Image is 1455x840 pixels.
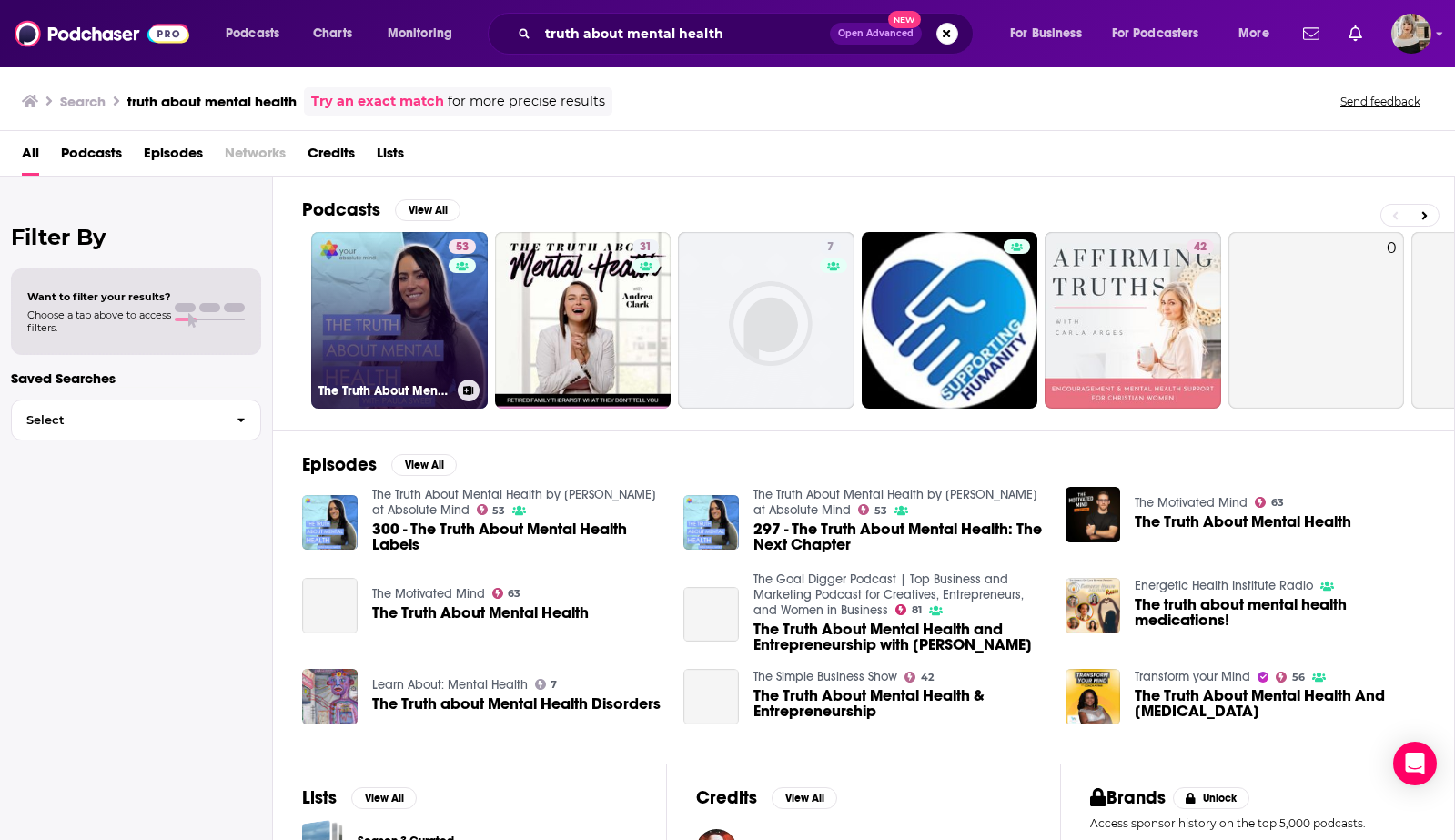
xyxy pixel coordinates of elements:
a: The Truth About Mental Health by Paula Sweet at Absolute Mind [753,487,1037,518]
a: 42 [1187,239,1214,254]
a: 31 [495,232,672,409]
a: 0 [1228,232,1405,409]
span: Podcasts [61,138,122,176]
a: Learn About: Mental Health [372,677,528,693]
a: The Truth About Mental Health by Paula Sweet at Absolute Mind [372,487,656,518]
a: EpisodesView All [302,453,457,476]
span: Choose a tab above to access filters. [27,309,171,334]
a: Try an exact match [311,91,444,112]
a: Energetic Health Institute Radio [1135,578,1313,593]
a: The Truth About Mental Health and Entrepreneurship with Jen Gotch [683,587,739,643]
a: CreditsView All [696,786,837,809]
a: Transform your Mind [1135,669,1250,684]
a: The Truth About Mental Health [1135,514,1351,530]
input: Search podcasts, credits, & more... [538,19,830,48]
h3: Search [60,93,106,110]
a: The Truth About Mental Health [1066,487,1121,542]
span: For Podcasters [1112,21,1199,46]
span: 53 [456,238,469,257]
span: The Truth About Mental Health and Entrepreneurship with [PERSON_NAME] [753,622,1044,653]
button: open menu [375,19,476,48]
h2: Episodes [302,453,377,476]
span: 53 [492,507,505,515]
a: 56 [1276,672,1305,683]
span: The Truth About Mental Health & Entrepreneurship [753,688,1044,719]
a: The Truth About Mental Health and Entrepreneurship with Jen Gotch [753,622,1044,653]
button: Unlock [1173,787,1250,809]
span: Networks [225,138,286,176]
a: The truth about mental health medications! [1135,597,1425,628]
a: Lists [377,138,404,176]
img: 297 - The Truth About Mental Health: The Next Chapter [683,495,739,551]
a: PodcastsView All [302,198,460,221]
a: The Truth about Mental Health Disorders [372,696,661,712]
span: 300 - The Truth About Mental Health Labels [372,521,662,552]
img: 300 - The Truth About Mental Health Labels [302,495,358,551]
a: 53The Truth About Mental Health by [PERSON_NAME] at Absolute Mind [311,232,488,409]
h2: Credits [696,786,757,809]
h2: Lists [302,786,337,809]
a: The Truth About Mental Health [302,578,358,633]
a: The Truth About Mental Health [372,605,589,621]
button: Show profile menu [1391,14,1431,54]
a: The Truth About Mental Health & Entrepreneurship [683,669,739,724]
a: Podchaser - Follow, Share and Rate Podcasts [15,16,189,51]
img: The Truth about Mental Health Disorders [302,669,358,724]
a: 81 [895,604,922,615]
span: The Truth About Mental Health And [MEDICAL_DATA] [1135,688,1425,719]
a: The Truth About Mental Health And Psychiatric Medications [1135,688,1425,719]
p: Saved Searches [11,369,261,387]
button: Select [11,400,261,440]
div: 0 [1387,239,1397,401]
img: The Truth About Mental Health And Psychiatric Medications [1066,669,1121,724]
span: for more precise results [448,91,605,112]
span: 63 [1271,499,1284,507]
div: Open Intercom Messenger [1393,742,1437,785]
h2: Podcasts [302,198,380,221]
div: Search podcasts, credits, & more... [505,13,991,55]
span: 81 [912,606,922,614]
button: open menu [213,19,303,48]
span: 42 [921,673,934,682]
button: Open AdvancedNew [830,23,922,45]
p: Access sponsor history on the top 5,000 podcasts. [1090,816,1425,830]
button: View All [391,454,457,476]
a: Credits [308,138,355,176]
span: 63 [508,590,520,598]
span: Open Advanced [838,29,914,38]
a: 7 [535,679,558,690]
span: 42 [1194,238,1207,257]
button: View All [395,199,460,221]
img: The truth about mental health medications! [1066,578,1121,633]
a: 53 [477,504,506,515]
button: open menu [1100,19,1226,48]
a: 63 [1255,497,1284,508]
span: 31 [640,238,652,257]
span: New [888,11,921,28]
a: 53 [858,504,887,515]
a: Charts [301,19,363,48]
button: Send feedback [1335,94,1426,109]
h3: The Truth About Mental Health by [PERSON_NAME] at Absolute Mind [318,383,450,399]
a: 297 - The Truth About Mental Health: The Next Chapter [753,521,1044,552]
span: Logged in as angelabaggetta [1391,14,1431,54]
img: User Profile [1391,14,1431,54]
span: 53 [874,507,887,515]
a: Show notifications dropdown [1296,18,1327,49]
span: Want to filter your results? [27,290,171,303]
a: 7 [678,232,854,409]
button: open menu [1226,19,1292,48]
a: Show notifications dropdown [1341,18,1369,49]
a: Episodes [144,138,203,176]
a: The Goal Digger Podcast | Top Business and Marketing Podcast for Creatives, Entrepreneurs, and Wo... [753,572,1024,618]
